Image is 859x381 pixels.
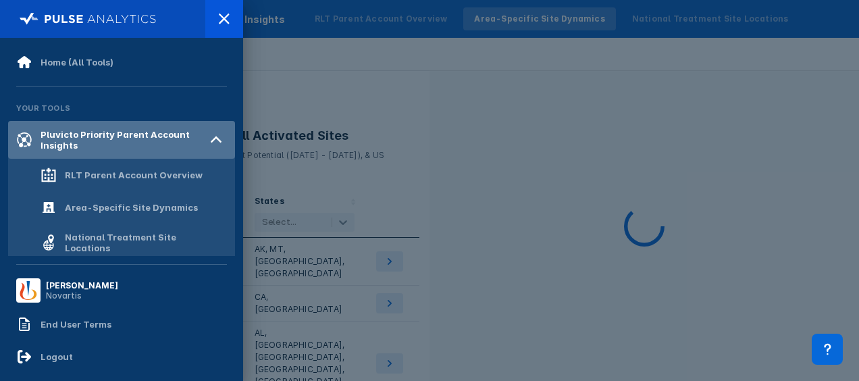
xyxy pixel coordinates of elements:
a: Area-Specific Site Dynamics [8,191,235,224]
div: End User Terms [41,319,111,330]
a: Home (All Tools) [8,46,235,78]
div: [PERSON_NAME] [46,280,118,290]
div: Home (All Tools) [41,57,113,68]
a: RLT Parent Account Overview [8,159,235,191]
div: Your Tools [8,95,235,121]
img: pulse-logo-full-white.svg [20,9,157,28]
div: Novartis [46,290,118,301]
div: National Treatment Site Locations [65,232,203,253]
img: menu button [19,281,38,300]
a: End User Terms [8,308,235,340]
div: RLT Parent Account Overview [65,170,203,180]
div: Pluvicto Priority Parent Account Insights [41,129,205,151]
div: Area-Specific Site Dynamics [65,202,198,213]
a: National Treatment Site Locations [8,224,235,261]
div: Logout [41,351,73,362]
div: Contact Support [812,334,843,365]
